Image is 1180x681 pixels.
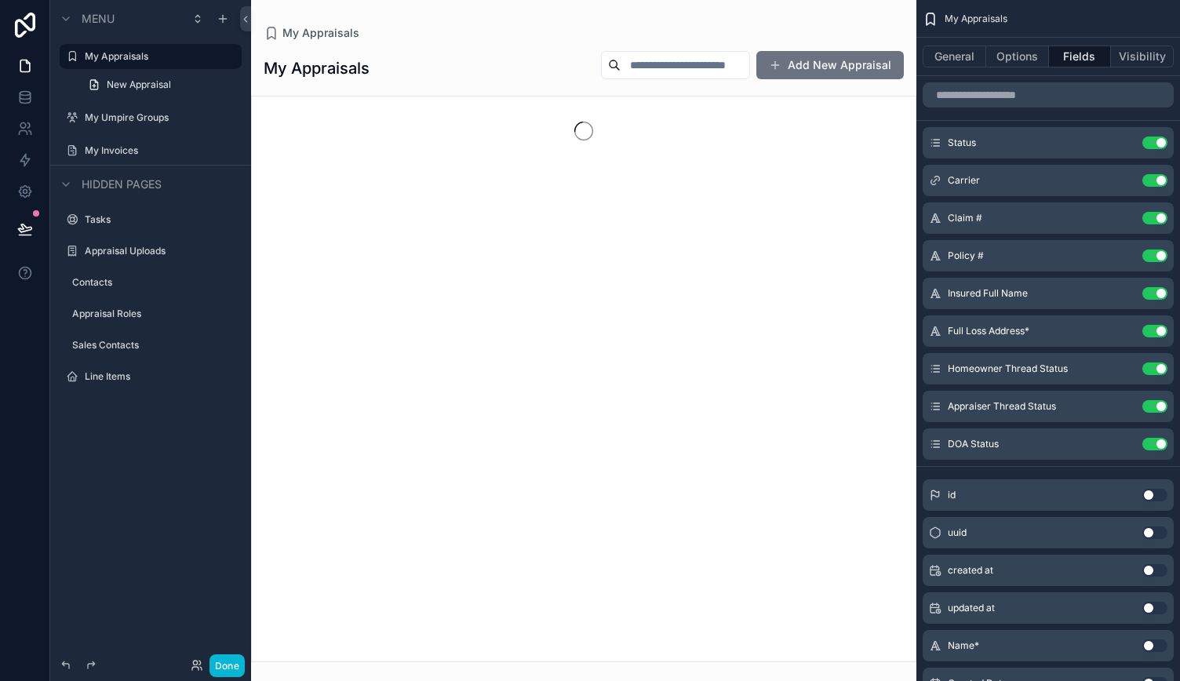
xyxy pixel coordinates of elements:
[85,50,232,63] label: My Appraisals
[948,564,993,577] span: created at
[72,308,239,320] label: Appraisal Roles
[948,174,980,187] span: Carrier
[72,339,239,351] label: Sales Contacts
[1111,46,1174,67] button: Visibility
[945,13,1007,25] span: My Appraisals
[72,276,239,289] label: Contacts
[948,489,956,501] span: id
[948,362,1068,375] span: Homeowner Thread Status
[85,370,239,383] label: Line Items
[78,72,242,97] a: New Appraisal
[82,177,162,192] span: Hidden pages
[85,245,239,257] label: Appraisal Uploads
[948,212,982,224] span: Claim #
[948,325,1029,337] span: Full Loss Address*
[85,111,239,124] label: My Umpire Groups
[85,213,239,226] label: Tasks
[948,602,995,614] span: updated at
[85,144,239,157] label: My Invoices
[948,639,979,652] span: Name*
[923,46,986,67] button: General
[986,46,1049,67] button: Options
[948,438,999,450] span: DOA Status
[82,11,115,27] span: Menu
[948,526,967,539] span: uuid
[107,78,171,91] span: New Appraisal
[948,287,1028,300] span: Insured Full Name
[948,249,984,262] span: Policy #
[948,400,1056,413] span: Appraiser Thread Status
[1049,46,1112,67] button: Fields
[209,654,245,677] button: Done
[948,137,976,149] span: Status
